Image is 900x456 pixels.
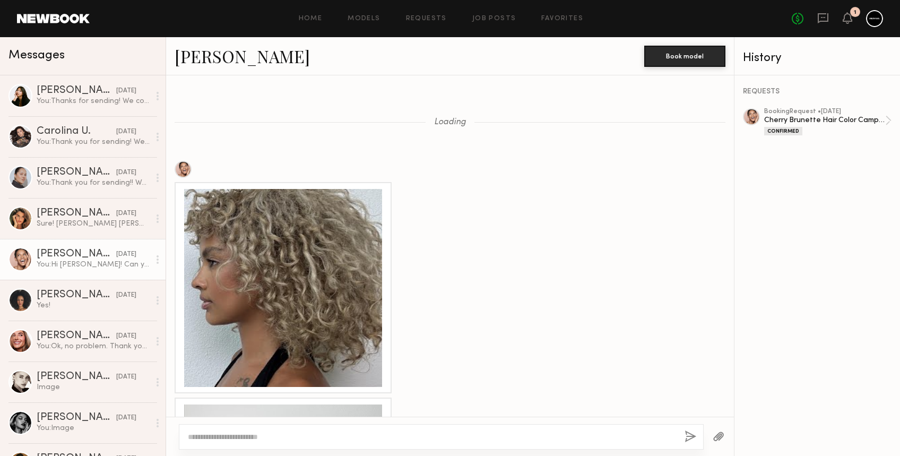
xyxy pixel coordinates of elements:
[743,88,892,96] div: REQUESTS
[37,249,116,260] div: [PERSON_NAME]
[37,137,150,147] div: You: Thank you for sending! We already casted for this project, but we will have more campaigns c...
[8,49,65,62] span: Messages
[434,118,466,127] span: Loading
[764,127,802,135] div: Confirmed
[348,15,380,22] a: Models
[116,413,136,423] div: [DATE]
[37,372,116,382] div: [PERSON_NAME]
[37,382,150,392] div: Image
[37,167,116,178] div: [PERSON_NAME]
[116,290,136,300] div: [DATE]
[37,412,116,423] div: [PERSON_NAME]
[175,45,310,67] a: [PERSON_NAME]
[644,51,725,60] a: Book model
[116,86,136,96] div: [DATE]
[406,15,447,22] a: Requests
[764,115,885,125] div: Cherry Brunette Hair Color Campaign - PRAVANA
[37,219,150,229] div: Sure! [PERSON_NAME] [PERSON_NAME][EMAIL_ADDRESS][DOMAIN_NAME]
[37,300,150,311] div: Yes!
[37,126,116,137] div: Carolina U.
[116,249,136,260] div: [DATE]
[472,15,516,22] a: Job Posts
[116,168,136,178] div: [DATE]
[764,108,885,115] div: booking Request • [DATE]
[854,10,856,15] div: 1
[37,331,116,341] div: [PERSON_NAME]
[644,46,725,67] button: Book model
[37,96,150,106] div: You: Thanks for sending! We completed casting for this shoot, but will have more campaigns coming...
[37,85,116,96] div: [PERSON_NAME]
[299,15,323,22] a: Home
[116,127,136,137] div: [DATE]
[116,372,136,382] div: [DATE]
[37,341,150,351] div: You: Ok, no problem. Thank you for getting back to us.
[37,423,150,433] div: You: Image
[37,178,150,188] div: You: Thank you for sending!! We completed casting for this shoot, but we will have more castings ...
[743,52,892,64] div: History
[116,209,136,219] div: [DATE]
[764,108,892,135] a: bookingRequest •[DATE]Cherry Brunette Hair Color Campaign - PRAVANAConfirmed
[541,15,583,22] a: Favorites
[116,331,136,341] div: [DATE]
[37,260,150,270] div: You: Hi [PERSON_NAME]! Can you please send me your full name and email for your talent waiver and...
[37,290,116,300] div: [PERSON_NAME]
[37,208,116,219] div: [PERSON_NAME]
